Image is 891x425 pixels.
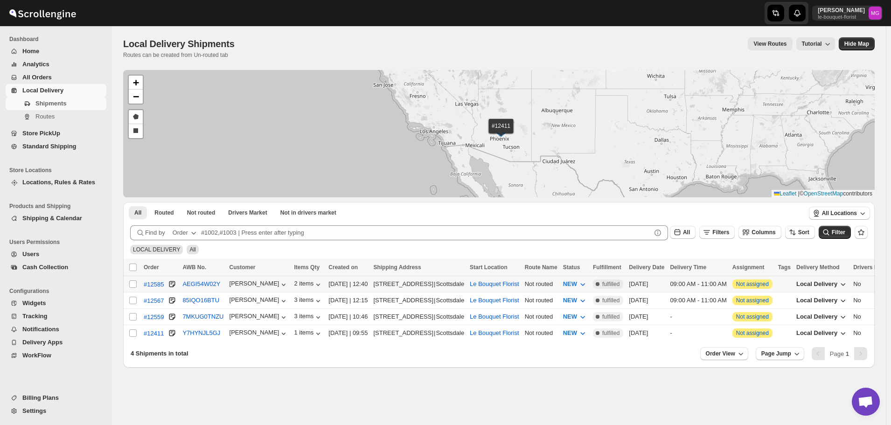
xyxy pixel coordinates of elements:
[6,336,106,349] button: Delivery Apps
[785,226,815,239] button: Sort
[230,296,289,306] button: [PERSON_NAME]
[629,279,664,289] div: [DATE]
[846,350,849,357] b: 1
[294,313,323,322] button: 3 items
[144,296,164,305] button: #12567
[223,206,272,219] button: Claimable
[670,226,696,239] button: All
[373,312,464,321] div: |
[839,37,875,50] button: Map action label
[373,328,464,338] div: |
[182,329,220,336] button: Y7HYNJL5GJ
[629,296,664,305] div: [DATE]
[6,110,106,123] button: Routes
[6,349,106,362] button: WorkFlow
[736,297,769,304] button: Not assigned
[9,35,107,43] span: Dashboard
[230,280,289,289] div: [PERSON_NAME]
[683,229,690,236] span: All
[22,179,95,186] span: Locations, Rules & Rates
[712,229,729,236] span: Filters
[167,225,204,240] button: Order
[6,212,106,225] button: Shipping & Calendar
[557,293,593,308] button: NEW
[699,226,735,239] button: Filters
[753,40,787,48] span: View Routes
[563,297,577,304] span: NEW
[144,264,159,271] span: Order
[275,206,342,219] button: Un-claimable
[470,264,508,271] span: Start Location
[494,126,508,137] img: Marker
[228,209,267,216] span: Drivers Market
[736,314,769,320] button: Not assigned
[6,391,106,404] button: Billing Plans
[144,330,164,337] div: #12411
[796,280,837,287] span: Local Delivery
[809,207,870,220] button: All Locations
[189,246,195,253] span: All
[230,264,256,271] span: Customer
[182,297,219,304] button: 85IQO16BTU
[796,329,837,336] span: Local Delivery
[670,264,706,271] span: Delivery Time
[869,7,882,20] span: Melody Gluth
[436,279,464,289] div: Scottsdale
[732,264,765,271] span: Assignment
[129,110,143,124] a: Draw a polygon
[144,279,164,289] button: #12585
[791,326,853,341] button: Local Delivery
[593,264,621,271] span: Fulfillment
[182,313,223,320] button: 7MKUG0TNZU
[670,328,726,338] div: -
[182,264,206,271] span: AWB No.
[602,329,620,337] span: fulfilled
[373,296,464,305] div: |
[774,190,796,197] a: Leaflet
[798,190,800,197] span: |
[6,71,106,84] button: All Orders
[149,206,179,219] button: Routed
[557,326,593,341] button: NEW
[470,313,519,320] button: Le Bouquet Florist
[557,277,593,292] button: NEW
[6,45,106,58] button: Home
[9,202,107,210] span: Products and Shipping
[470,280,519,287] button: Le Bouquet Florist
[129,124,143,138] a: Draw a rectangle
[802,41,822,47] span: Tutorial
[22,394,59,401] span: Billing Plans
[748,37,792,50] button: view route
[791,277,853,292] button: Local Delivery
[470,297,519,304] button: Le Bouquet Florist
[525,264,557,271] span: Route Name
[294,296,323,306] button: 3 items
[133,246,180,253] span: LOCAL DELIVERY
[373,312,433,321] div: [STREET_ADDRESS]
[22,130,60,137] span: Store PickUp
[7,1,77,25] img: ScrollEngine
[328,328,368,338] div: [DATE] | 09:55
[602,297,620,304] span: fulfilled
[131,350,188,357] span: 4 Shipments in total
[761,350,791,357] span: Page Jump
[6,97,106,110] button: Shipments
[22,339,63,346] span: Delivery Apps
[328,279,368,289] div: [DATE] | 12:40
[525,296,557,305] div: Not routed
[22,48,39,55] span: Home
[294,329,323,338] button: 1 items
[752,229,775,236] span: Columns
[294,280,323,289] button: 2 items
[133,91,139,102] span: −
[22,251,39,258] span: Users
[602,280,620,288] span: fulfilled
[525,312,557,321] div: Not routed
[134,209,141,216] span: All
[328,296,368,305] div: [DATE] | 12:15
[812,6,883,21] button: User menu
[778,264,791,271] span: Tags
[796,37,835,50] button: Tutorial
[181,206,221,219] button: Unrouted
